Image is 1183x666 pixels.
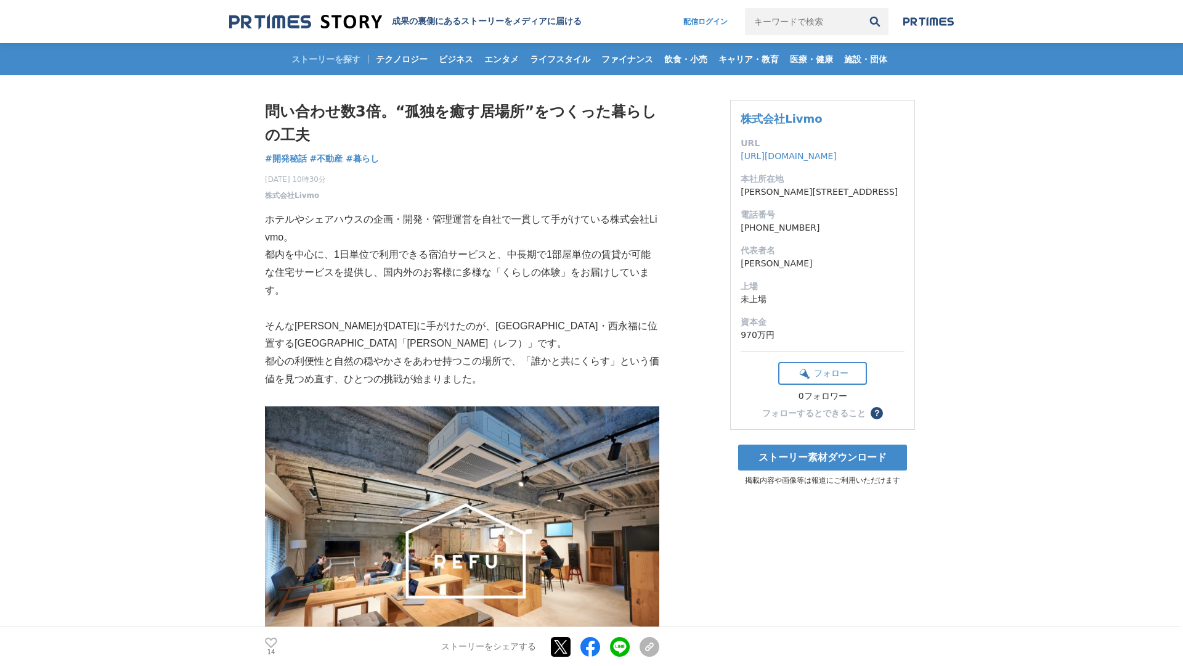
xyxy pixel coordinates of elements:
a: 株式会社Livmo [741,112,823,125]
p: 14 [265,649,277,656]
p: 都内を中心に、1日単位で利用できる宿泊サービスと、中長期で1部屋単位の賃貸が可能な住宅サービスを提供し、国内外のお客様に多様な「くらしの体験」をお届けしています。 [265,246,659,299]
dt: 電話番号 [741,208,905,221]
img: thumbnail_eaed5980-8ed3-11f0-a98f-b321817949aa.png [265,406,659,666]
dt: 資本金 [741,316,905,329]
a: ライフスタイル [525,43,595,75]
dt: 本社所在地 [741,173,905,186]
span: テクノロジー [371,54,433,65]
span: 飲食・小売 [659,54,712,65]
a: ストーリー素材ダウンロード [738,445,907,471]
span: #暮らし [346,153,379,164]
a: #不動産 [310,152,343,165]
button: フォロー [778,362,867,385]
img: 成果の裏側にあるストーリーをメディアに届ける [229,14,382,30]
a: 成果の裏側にあるストーリーをメディアに届ける 成果の裏側にあるストーリーをメディアに届ける [229,14,582,30]
p: そんな[PERSON_NAME]が[DATE]に手がけたのが、[GEOGRAPHIC_DATA]・西永福に位置する[GEOGRAPHIC_DATA]「[PERSON_NAME]（レフ）」です。 [265,318,659,353]
span: キャリア・教育 [713,54,784,65]
dd: 未上場 [741,293,905,306]
dd: [PHONE_NUMBER] [741,221,905,234]
span: ライフスタイル [525,54,595,65]
button: ？ [871,407,883,419]
span: ファイナンス [596,54,658,65]
a: ビジネス [434,43,478,75]
a: 飲食・小売 [659,43,712,75]
dd: [PERSON_NAME] [741,257,905,270]
a: #開発秘話 [265,152,307,165]
span: 施設・団体 [839,54,892,65]
a: 配信ログイン [671,8,740,35]
p: ストーリーをシェアする [441,641,536,652]
h2: 成果の裏側にあるストーリーをメディアに届ける [392,16,582,27]
a: テクノロジー [371,43,433,75]
input: キーワードで検索 [745,8,861,35]
span: #開発秘話 [265,153,307,164]
dd: [PERSON_NAME][STREET_ADDRESS] [741,186,905,199]
span: ビジネス [434,54,478,65]
dt: URL [741,137,905,150]
img: prtimes [903,17,954,27]
a: 医療・健康 [785,43,838,75]
p: 掲載内容や画像等は報道にご利用いただけます [730,475,915,486]
a: キャリア・教育 [713,43,784,75]
div: フォローするとできること [762,409,866,417]
div: 0フォロワー [778,391,867,402]
h1: 問い合わせ数3倍。“孤独を癒す居場所”をつくった暮らしの工夫 [265,100,659,147]
dd: 970万円 [741,329,905,342]
a: ファイナンス [596,43,658,75]
span: [DATE] 10時30分 [265,174,326,185]
a: #暮らし [346,152,379,165]
dt: 代表者名 [741,244,905,257]
dt: 上場 [741,280,905,293]
span: ？ [872,409,881,417]
p: ホテルやシェアハウスの企画・開発・管理運営を自社で一貫して手がけている株式会社Livmo。 [265,211,659,247]
span: エンタメ [479,54,524,65]
span: #不動産 [310,153,343,164]
button: 検索 [861,8,888,35]
a: 施設・団体 [839,43,892,75]
a: [URL][DOMAIN_NAME] [741,151,837,161]
a: エンタメ [479,43,524,75]
span: 医療・健康 [785,54,838,65]
p: 都心の利便性と自然の穏やかさをあわせ持つこの場所で、「誰かと共にくらす」という価値を見つめ直す、ひとつの挑戦が始まりました。 [265,353,659,388]
a: 株式会社Livmo [265,190,319,201]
